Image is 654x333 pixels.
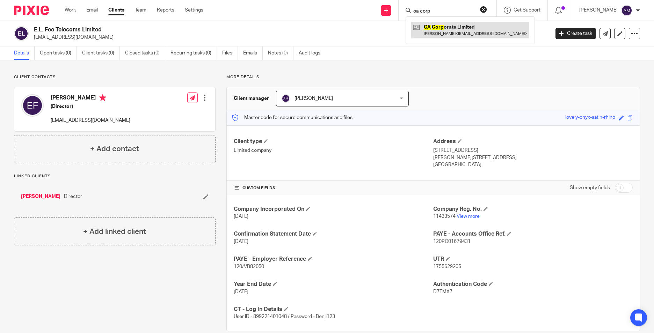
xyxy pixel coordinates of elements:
a: [PERSON_NAME] [21,193,60,200]
a: Settings [185,7,203,14]
span: [PERSON_NAME] [295,96,333,101]
i: Primary [99,94,106,101]
h4: Confirmation Statement Date [234,230,433,238]
h4: Authentication Code [433,281,633,288]
h4: Company Incorporated On [234,206,433,213]
span: [DATE] [234,239,248,244]
p: [STREET_ADDRESS] [433,147,633,154]
span: User ID - 899221401048 / Password - Benji123 [234,314,335,319]
a: Create task [555,28,596,39]
p: [GEOGRAPHIC_DATA] [433,161,633,168]
span: 11433574 [433,214,456,219]
a: Email [86,7,98,14]
img: svg%3E [282,94,290,103]
p: Client contacts [14,74,216,80]
span: Director [64,193,82,200]
input: Search [413,8,475,15]
h4: Client type [234,138,433,145]
h4: + Add contact [90,143,139,154]
p: [PERSON_NAME] [579,7,618,14]
h4: CT - Log In Details [234,306,433,313]
p: [EMAIL_ADDRESS][DOMAIN_NAME] [34,34,545,41]
a: Client tasks (0) [82,46,120,60]
a: Emails [243,46,263,60]
p: [EMAIL_ADDRESS][DOMAIN_NAME] [51,117,130,124]
img: svg%3E [21,94,44,117]
a: Notes (0) [268,46,293,60]
p: Master code for secure communications and files [232,114,353,121]
h4: PAYE - Employer Reference [234,256,433,263]
a: Closed tasks (0) [125,46,165,60]
h4: CUSTOM FIELDS [234,185,433,191]
a: Work [65,7,76,14]
a: Details [14,46,35,60]
button: Clear [480,6,487,13]
h4: + Add linked client [83,226,146,237]
img: svg%3E [621,5,632,16]
a: Files [222,46,238,60]
span: 120PC01679431 [433,239,471,244]
a: Open tasks (0) [40,46,77,60]
span: [DATE] [234,214,248,219]
h4: PAYE - Accounts Office Ref. [433,230,633,238]
span: D7TMX7 [433,289,452,294]
p: Limited company [234,147,433,154]
p: [PERSON_NAME][STREET_ADDRESS] [433,154,633,161]
a: Team [135,7,146,14]
span: 120/VB82050 [234,264,264,269]
p: More details [226,74,640,80]
a: Clients [108,7,124,14]
h2: E.L. Fee Telecoms Limited [34,26,443,34]
img: svg%3E [14,26,29,41]
a: View more [457,214,480,219]
span: Get Support [514,8,540,13]
a: Reports [157,7,174,14]
h4: [PERSON_NAME] [51,94,130,103]
span: 1755629205 [433,264,461,269]
h5: (Director) [51,103,130,110]
h3: Client manager [234,95,269,102]
h4: UTR [433,256,633,263]
a: Audit logs [299,46,326,60]
a: Recurring tasks (0) [170,46,217,60]
p: Linked clients [14,173,216,179]
div: lovely-onyx-satin-rhino [565,114,615,122]
label: Show empty fields [570,184,610,191]
img: Pixie [14,6,49,15]
h4: Address [433,138,633,145]
h4: Year End Date [234,281,433,288]
h4: Company Reg. No. [433,206,633,213]
span: [DATE] [234,289,248,294]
